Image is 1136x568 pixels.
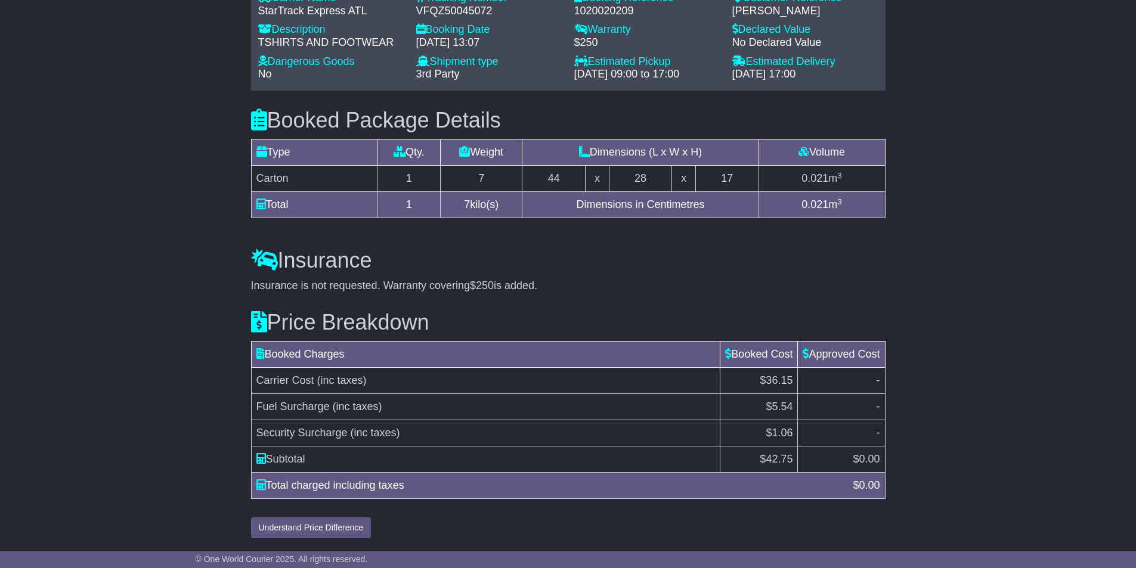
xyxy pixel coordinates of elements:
td: Carton [251,166,377,192]
span: Security Surcharge [256,427,348,439]
td: 1 [377,166,441,192]
td: Subtotal [251,446,720,473]
span: Carrier Cost [256,374,314,386]
td: 1 [377,192,441,218]
span: (inc taxes) [333,401,382,412]
span: $36.15 [760,374,793,386]
div: Description [258,23,404,36]
span: 0.00 [859,453,880,465]
span: - [877,374,880,386]
td: 17 [695,166,759,192]
span: 0.021 [801,172,828,184]
td: $ [798,446,885,473]
span: 0.021 [801,198,828,210]
div: 1020020209 [574,5,720,18]
td: x [672,166,695,192]
h3: Insurance [251,249,886,272]
span: No [258,68,272,80]
span: - [877,401,880,412]
div: [DATE] 09:00 to 17:00 [574,68,720,81]
td: Total [251,192,377,218]
button: Understand Price Difference [251,517,372,538]
td: m [759,192,885,218]
div: Dangerous Goods [258,55,404,69]
td: Booked Charges [251,342,720,368]
td: 7 [441,166,522,192]
div: Shipment type [416,55,562,69]
span: Fuel Surcharge [256,401,330,412]
div: Total charged including taxes [250,477,847,493]
div: Estimated Pickup [574,55,720,69]
div: Booking Date [416,23,562,36]
div: $250 [574,36,720,49]
div: $ [847,477,886,493]
td: Approved Cost [798,342,885,368]
div: TSHIRTS AND FOOTWEAR [258,36,404,49]
div: Warranty [574,23,720,36]
td: Dimensions (L x W x H) [522,139,759,166]
td: Weight [441,139,522,166]
td: 44 [522,166,586,192]
div: Estimated Delivery [732,55,878,69]
span: 0.00 [859,479,880,491]
td: Type [251,139,377,166]
td: Dimensions in Centimetres [522,192,759,218]
td: kilo(s) [441,192,522,218]
span: - [877,427,880,439]
div: [PERSON_NAME] [732,5,878,18]
td: m [759,166,885,192]
td: Volume [759,139,885,166]
td: 28 [609,166,672,192]
h3: Booked Package Details [251,108,886,132]
span: $1.06 [766,427,793,439]
span: 3rd Party [416,68,460,80]
div: [DATE] 17:00 [732,68,878,81]
div: [DATE] 13:07 [416,36,562,49]
div: StarTrack Express ATL [258,5,404,18]
div: VFQZ50045072 [416,5,562,18]
span: $5.54 [766,401,793,412]
span: 42.75 [766,453,793,465]
td: Qty. [377,139,441,166]
span: 7 [464,198,470,210]
h3: Price Breakdown [251,311,886,334]
div: Insurance is not requested. Warranty covering is added. [251,280,886,293]
div: Declared Value [732,23,878,36]
td: $ [720,446,798,473]
td: Booked Cost [720,342,798,368]
span: (inc taxes) [317,374,367,386]
span: (inc taxes) [351,427,400,439]
span: © One World Courier 2025. All rights reserved. [196,554,368,564]
span: $250 [470,280,494,291]
td: x [586,166,609,192]
sup: 3 [837,171,842,180]
sup: 3 [837,197,842,206]
div: No Declared Value [732,36,878,49]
